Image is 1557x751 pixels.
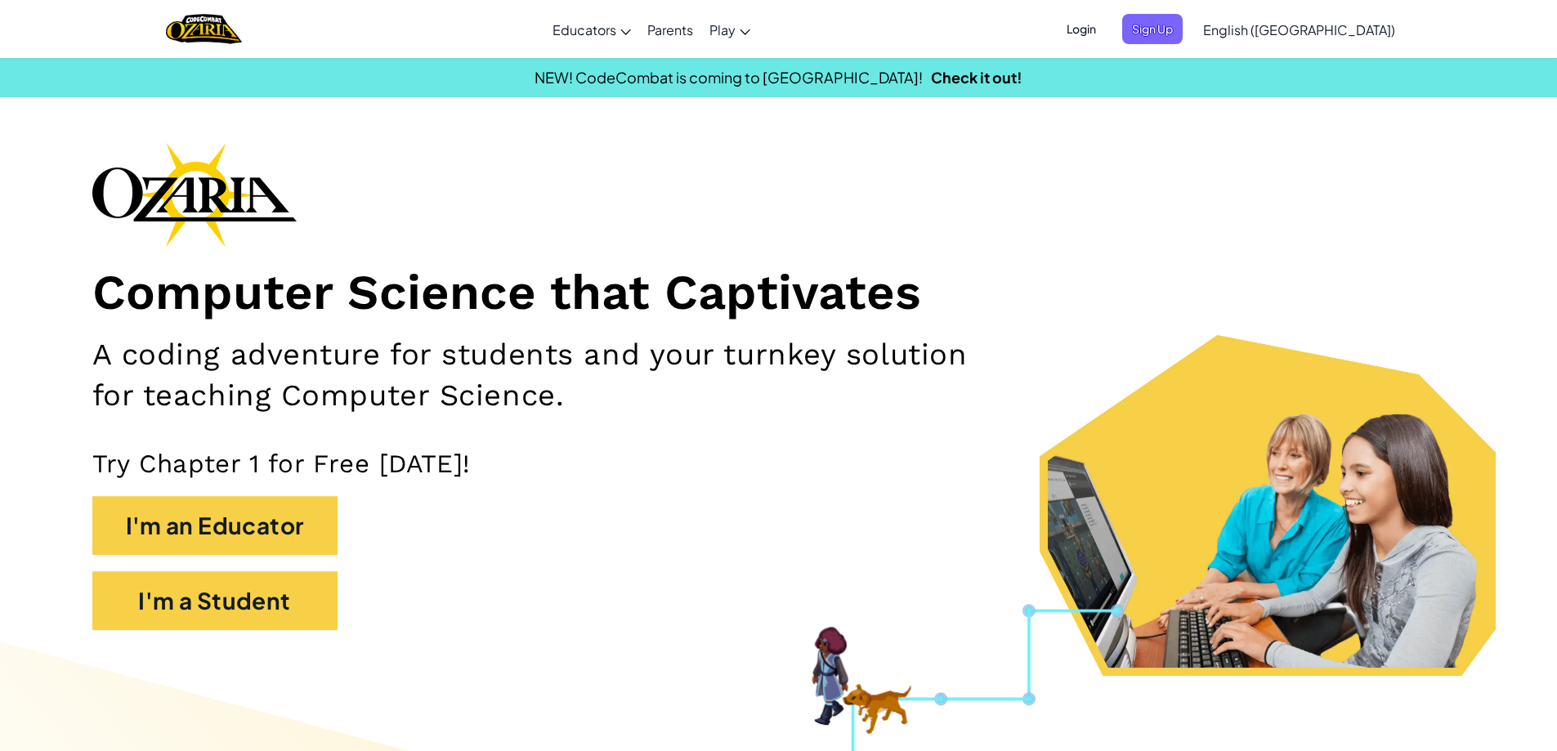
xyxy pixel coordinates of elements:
[553,21,616,38] span: Educators
[166,12,242,46] a: Ozaria by CodeCombat logo
[544,7,639,51] a: Educators
[1195,7,1403,51] a: English ([GEOGRAPHIC_DATA])
[701,7,758,51] a: Play
[92,448,1465,480] p: Try Chapter 1 for Free [DATE]!
[92,334,1013,415] h2: A coding adventure for students and your turnkey solution for teaching Computer Science.
[92,142,297,247] img: Ozaria branding logo
[639,7,701,51] a: Parents
[1122,14,1183,44] button: Sign Up
[535,68,923,87] span: NEW! CodeCombat is coming to [GEOGRAPHIC_DATA]!
[931,68,1022,87] a: Check it out!
[166,12,242,46] img: Home
[1057,14,1106,44] button: Login
[709,21,736,38] span: Play
[92,571,338,630] button: I'm a Student
[92,496,338,555] button: I'm an Educator
[1203,21,1395,38] span: English ([GEOGRAPHIC_DATA])
[92,263,1465,323] h1: Computer Science that Captivates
